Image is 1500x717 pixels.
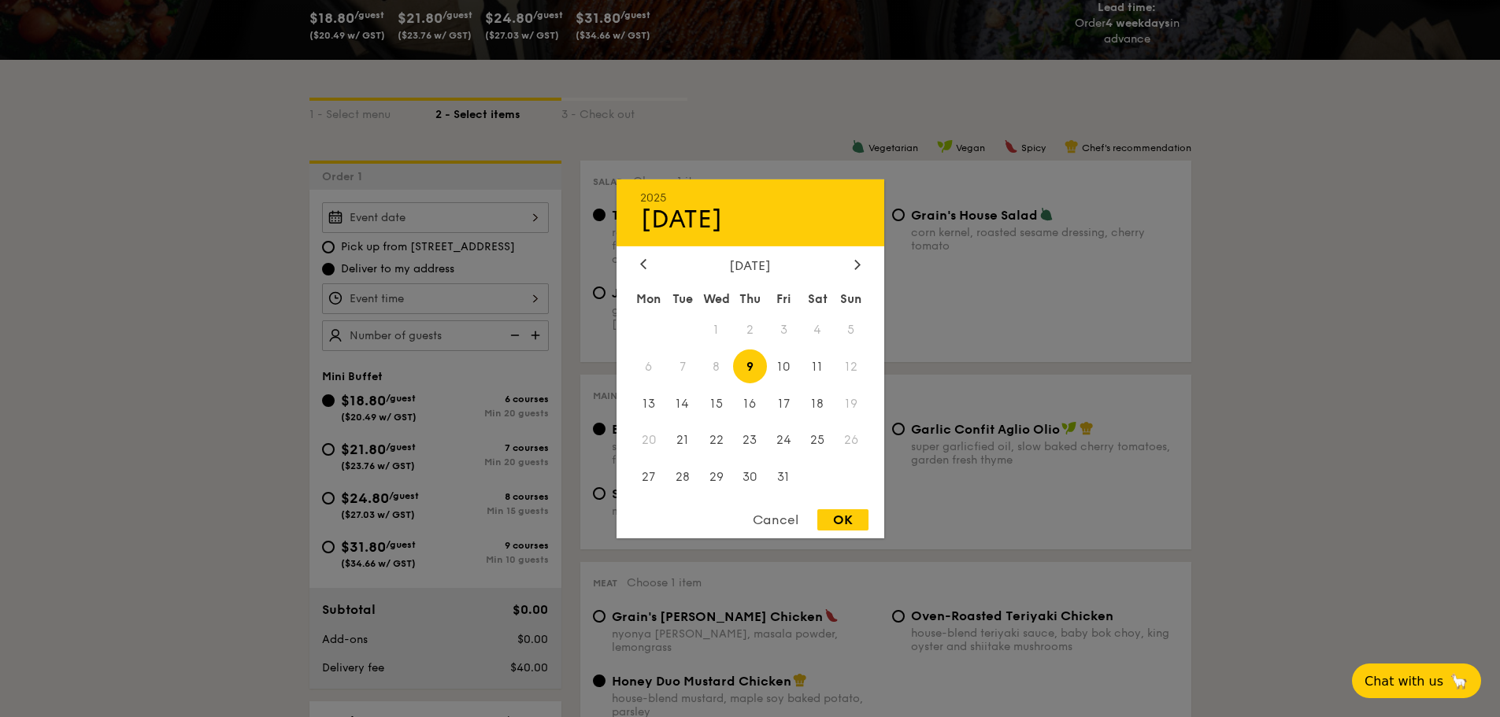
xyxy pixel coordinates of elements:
span: Chat with us [1365,674,1443,689]
div: OK [817,509,869,530]
span: 27 [632,460,666,494]
span: 3 [767,312,801,346]
span: 13 [632,386,666,420]
span: 31 [767,460,801,494]
div: Wed [699,284,733,312]
span: 26 [835,423,869,457]
div: Tue [665,284,699,312]
div: Sat [801,284,835,312]
span: 20 [632,423,666,457]
span: 18 [801,386,835,420]
span: 2 [733,312,767,346]
div: Mon [632,284,666,312]
span: 9 [733,349,767,383]
span: 30 [733,460,767,494]
span: 24 [767,423,801,457]
span: 16 [733,386,767,420]
span: 17 [767,386,801,420]
button: Chat with us🦙 [1352,663,1481,698]
span: 15 [699,386,733,420]
div: Cancel [737,509,814,530]
span: 19 [835,386,869,420]
span: 14 [665,386,699,420]
span: 23 [733,423,767,457]
div: Thu [733,284,767,312]
span: 5 [835,312,869,346]
span: 11 [801,349,835,383]
div: Fri [767,284,801,312]
div: [DATE] [640,257,861,272]
span: 12 [835,349,869,383]
div: [DATE] [640,204,861,234]
span: 29 [699,460,733,494]
span: 4 [801,312,835,346]
span: 1 [699,312,733,346]
span: 8 [699,349,733,383]
span: 22 [699,423,733,457]
div: 2025 [640,190,861,204]
span: 21 [665,423,699,457]
span: 25 [801,423,835,457]
div: Sun [835,284,869,312]
span: 6 [632,349,666,383]
span: 28 [665,460,699,494]
span: 7 [665,349,699,383]
span: 10 [767,349,801,383]
span: 🦙 [1450,672,1469,690]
